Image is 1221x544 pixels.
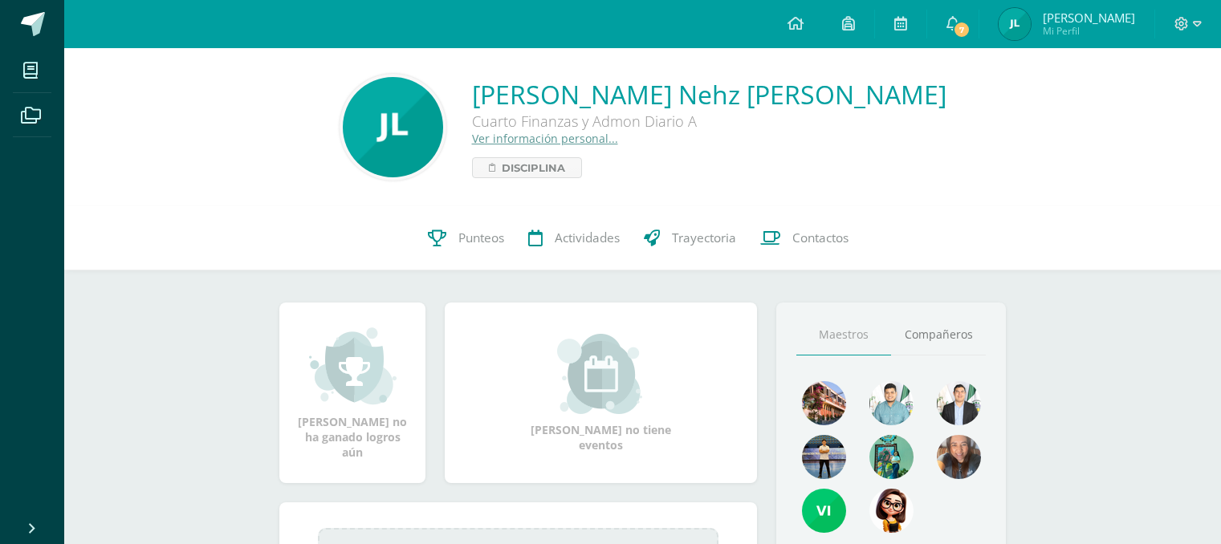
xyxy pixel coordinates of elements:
[555,229,620,246] span: Actividades
[953,21,971,39] span: 7
[309,326,397,406] img: achievement_small.png
[937,435,981,479] img: d53a6cbdd07aaf83c60ff9fb8bbf0950.png
[869,489,914,533] img: d582243b974c2045ac8dbc0446ec51e5.png
[632,206,748,270] a: Trayectoria
[672,229,736,246] span: Trayectoria
[1043,10,1135,26] span: [PERSON_NAME]
[891,315,986,355] a: Compañeros
[472,77,946,112] a: [PERSON_NAME] Nehz [PERSON_NAME]
[792,229,849,246] span: Contactos
[1043,24,1135,38] span: Mi Perfil
[802,381,846,425] img: e29994105dc3c498302d04bab28faecd.png
[295,326,409,460] div: [PERSON_NAME] no ha ganado logros aún
[416,206,516,270] a: Punteos
[869,381,914,425] img: 0f63e8005e7200f083a8d258add6f512.png
[937,381,981,425] img: 2a5195d5bcc98d37e95be5160e929d36.png
[999,8,1031,40] img: a419fc3700045a567fcaca03794caf78.png
[802,489,846,533] img: 86ad762a06db99f3d783afd7c36c2468.png
[802,435,846,479] img: 62c276f9e5707e975a312ba56e3c64d5.png
[472,131,618,146] a: Ver información personal...
[458,229,504,246] span: Punteos
[472,112,946,131] div: Cuarto Finanzas y Admon Diario A
[516,206,632,270] a: Actividades
[502,158,565,177] span: Disciplina
[796,315,891,355] a: Maestros
[869,435,914,479] img: f42db2dd1cd36b3b6e69d82baa85bd48.png
[748,206,861,270] a: Contactos
[521,334,682,453] div: [PERSON_NAME] no tiene eventos
[472,157,582,178] a: Disciplina
[557,334,645,414] img: event_small.png
[343,77,443,177] img: b790121bd3c9a8eb45a8b7e3310497f3.png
